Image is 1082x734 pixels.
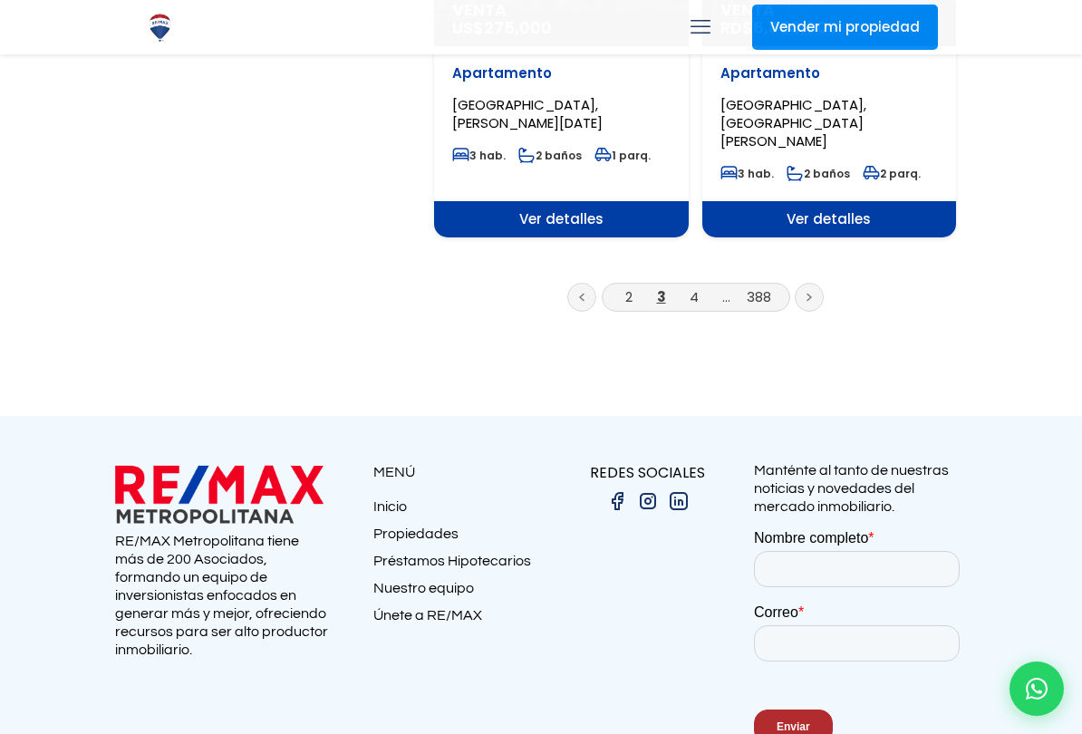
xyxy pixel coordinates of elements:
[747,287,771,306] a: 388
[863,166,921,181] span: 2 parq.
[637,490,659,512] img: instagram.png
[452,64,671,82] p: Apartamento
[657,287,666,306] a: 3
[594,148,651,163] span: 1 parq.
[115,461,324,527] img: remax metropolitana logo
[373,552,541,579] a: Préstamos Hipotecarios
[541,461,754,484] p: REDES SOCIALES
[373,461,541,484] p: MENÚ
[115,532,328,659] p: RE/MAX Metropolitana tiene más de 200 Asociados, formando un equipo de inversionistas enfocados e...
[754,461,967,516] p: Manténte al tanto de nuestras noticias y novedades del mercado inmobiliario.
[452,95,603,132] span: [GEOGRAPHIC_DATA], [PERSON_NAME][DATE]
[752,5,938,50] a: Vender mi propiedad
[690,287,699,306] a: 4
[787,166,850,181] span: 2 baños
[373,497,541,525] a: Inicio
[373,606,541,633] a: Únete a RE/MAX
[720,95,866,150] span: [GEOGRAPHIC_DATA], [GEOGRAPHIC_DATA][PERSON_NAME]
[518,148,582,163] span: 2 baños
[722,287,730,306] a: ...
[685,12,716,43] a: mobile menu
[720,166,774,181] span: 3 hab.
[144,12,176,43] img: Logo de REMAX
[373,525,541,552] a: Propiedades
[668,490,690,512] img: linkedin.png
[625,287,633,306] a: 2
[606,490,628,512] img: facebook.png
[434,201,689,237] span: Ver detalles
[373,579,541,606] a: Nuestro equipo
[452,148,506,163] span: 3 hab.
[702,201,957,237] span: Ver detalles
[720,64,939,82] p: Apartamento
